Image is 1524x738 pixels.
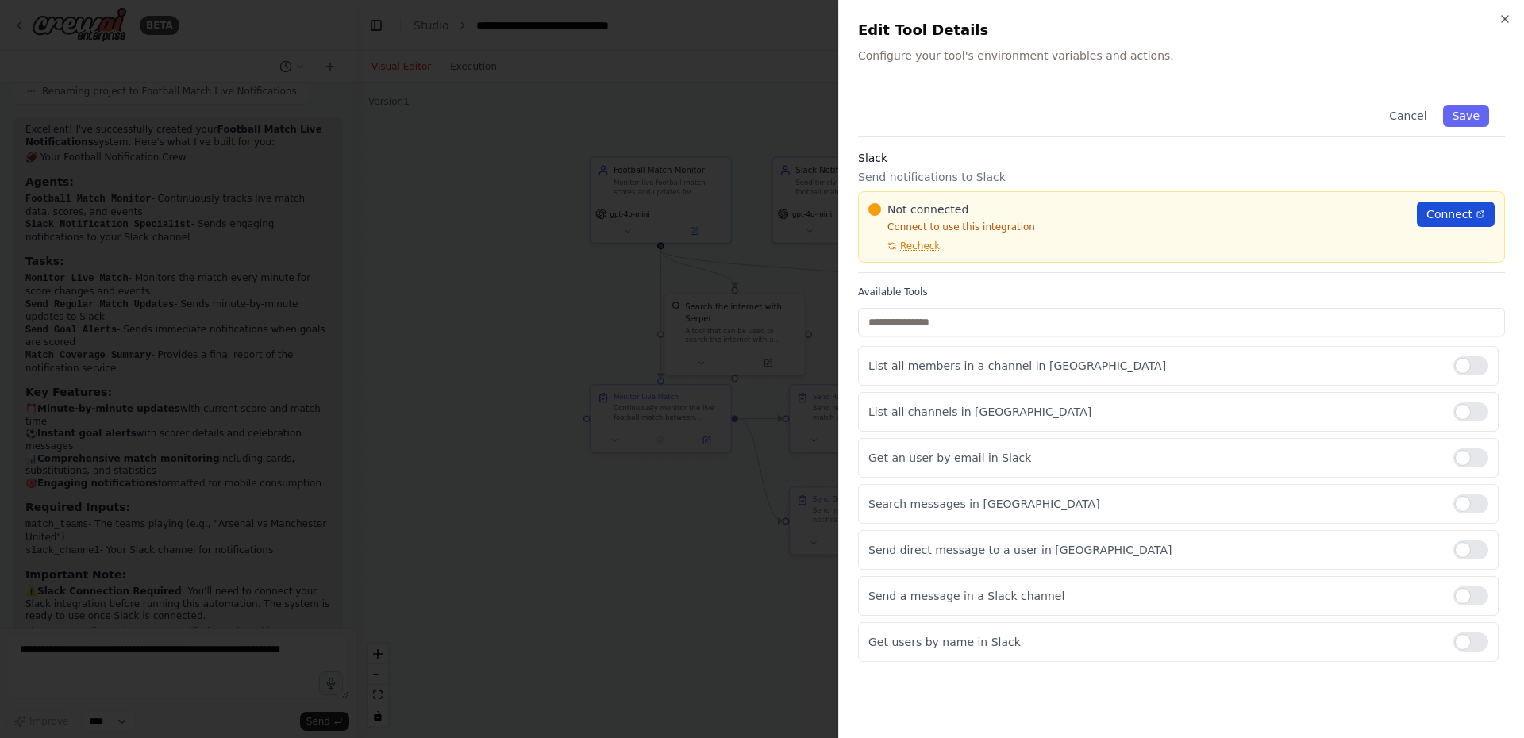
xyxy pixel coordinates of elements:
[858,169,1505,185] p: Send notifications to Slack
[868,634,1441,650] p: Get users by name in Slack
[900,240,940,252] span: Recheck
[858,19,1505,41] h2: Edit Tool Details
[868,221,1407,233] p: Connect to use this integration
[868,240,940,252] button: Recheck
[868,404,1441,420] p: List all channels in [GEOGRAPHIC_DATA]
[868,542,1441,558] p: Send direct message to a user in [GEOGRAPHIC_DATA]
[858,150,1505,166] h3: Slack
[868,450,1441,466] p: Get an user by email in Slack
[858,48,1505,63] p: Configure your tool's environment variables and actions.
[868,496,1441,512] p: Search messages in [GEOGRAPHIC_DATA]
[887,202,968,217] span: Not connected
[868,588,1441,604] p: Send a message in a Slack channel
[1417,202,1495,227] a: Connect
[868,358,1441,374] p: List all members in a channel in [GEOGRAPHIC_DATA]
[1380,105,1436,127] button: Cancel
[1426,206,1472,222] span: Connect
[858,286,1505,298] label: Available Tools
[1443,105,1489,127] button: Save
